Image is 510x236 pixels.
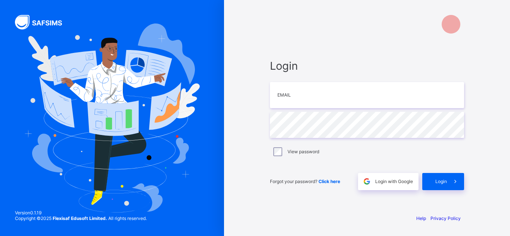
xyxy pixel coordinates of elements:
a: Click here [318,179,340,184]
img: SAFSIMS Logo [15,15,71,29]
span: Login with Google [375,179,413,184]
span: Login [435,179,447,184]
img: google.396cfc9801f0270233282035f929180a.svg [363,177,371,186]
span: Login [270,59,464,72]
label: View password [287,149,319,154]
strong: Flexisaf Edusoft Limited. [53,215,107,221]
a: Help [416,215,426,221]
span: Forgot your password? [270,179,340,184]
span: Copyright © 2025 All rights reserved. [15,215,147,221]
span: Version 0.1.19 [15,210,147,215]
img: Hero Image [24,23,200,212]
a: Privacy Policy [430,215,461,221]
